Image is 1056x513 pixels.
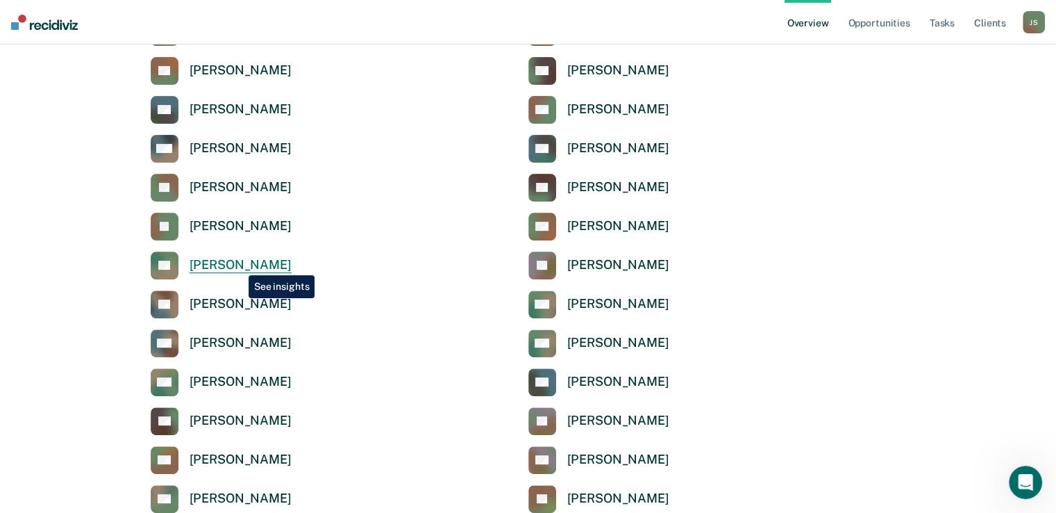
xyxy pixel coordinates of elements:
div: [PERSON_NAME] [567,63,669,79]
img: Profile image for Rajan [67,51,81,65]
div: right now it seems that no one on the officers caseloads that supervise are eligible for ERS. But... [22,240,217,294]
a: [PERSON_NAME] [151,485,292,513]
div: Rajan says… [11,140,267,186]
button: go back [9,6,35,32]
a: [PERSON_NAME] [528,485,669,513]
div: [DATE] [11,31,267,49]
button: Home [217,6,244,32]
button: Upload attachment [66,407,77,418]
div: [PERSON_NAME] [190,335,292,351]
a: [PERSON_NAME] [528,135,669,163]
a: [PERSON_NAME] [151,329,292,357]
div: Below tasks you will see ARS and click on view all [22,149,217,176]
div: Close [244,6,269,31]
a: [PERSON_NAME] [151,213,292,241]
div: [PERSON_NAME] [190,101,292,117]
a: [PERSON_NAME] [528,57,669,85]
a: [PERSON_NAME] [528,368,669,396]
a: [PERSON_NAME] [528,407,669,435]
a: [URL][DOMAIN_NAME] [22,209,131,220]
div: Jerri says… [11,346,267,421]
div: [PERSON_NAME] [567,335,669,351]
h1: Rajan [67,7,98,17]
a: [PERSON_NAME] [528,329,669,357]
div: [PERSON_NAME] [190,296,292,312]
a: [PERSON_NAME] [528,252,669,279]
a: [PERSON_NAME] [528,446,669,474]
div: Rajan • [DATE] [22,305,85,313]
div: HI [PERSON_NAME]! For all officers you supervise click on the tab on top right that says opportun... [11,81,228,139]
a: [PERSON_NAME] [151,407,292,435]
div: [PERSON_NAME] [190,63,292,79]
div: Rajan says… [11,186,267,231]
a: [PERSON_NAME] [151,57,292,85]
div: [PERSON_NAME] [567,374,669,390]
button: JS [1023,11,1045,33]
div: J S [1023,11,1045,33]
div: Below tasks you will see ARS and click on view all [11,140,228,184]
div: [PERSON_NAME] [567,413,669,429]
a: [PERSON_NAME] [151,446,292,474]
div: [DATE] [11,327,267,346]
div: [PERSON_NAME] [567,491,669,507]
div: [PERSON_NAME] [190,491,292,507]
div: [PERSON_NAME] [567,140,669,156]
div: [PERSON_NAME] [190,413,292,429]
div: [PERSON_NAME] [190,140,292,156]
div: right now it seems that no one on the officers caseloads that supervise are eligible for ERS. But... [11,231,228,302]
a: [PERSON_NAME] [151,135,292,163]
div: [PERSON_NAME] [190,374,292,390]
a: [PERSON_NAME] [528,213,669,241]
div: HI [PERSON_NAME]! For all officers you supervise click on the tab on top right that says opportun... [22,90,217,131]
div: [PERSON_NAME] [190,218,292,234]
a: [PERSON_NAME] [528,96,669,124]
a: [PERSON_NAME] [528,291,669,318]
a: [PERSON_NAME] [151,368,292,396]
button: Start recording [88,407,99,418]
div: [PERSON_NAME] [567,257,669,273]
a: [PERSON_NAME] [528,174,669,202]
div: Rajan says… [11,231,267,327]
a: [PERSON_NAME] [151,174,292,202]
button: Gif picker [44,407,55,418]
div: [PERSON_NAME] [567,296,669,312]
b: Rajan [85,54,112,63]
div: joined the conversation [85,52,211,65]
div: Thank you so much! I really appreciate the walk through. That was super helpful. [50,346,267,404]
textarea: Message… [12,377,266,401]
button: Send a message… [238,401,260,423]
div: Thank you so much! I really appreciate the walk through. That was super helpful. [61,355,255,396]
button: Emoji picker [22,407,33,418]
img: Recidiviz [11,15,78,30]
div: [PERSON_NAME] [190,179,292,195]
div: [PERSON_NAME] [567,101,669,117]
div: I recorded a quick demo for you here:[URL][DOMAIN_NAME] [11,186,228,229]
p: Active 1h ago [67,17,129,31]
div: I recorded a quick demo for you here: [22,194,217,221]
div: [PERSON_NAME] [190,452,292,468]
div: [PERSON_NAME] [567,452,669,468]
img: Profile image for Rajan [40,8,62,30]
div: [PERSON_NAME] [190,257,292,273]
div: [PERSON_NAME] [567,179,669,195]
a: [PERSON_NAME] [151,96,292,124]
a: [PERSON_NAME] [151,291,292,318]
div: [PERSON_NAME] [567,218,669,234]
div: Rajan says… [11,49,267,81]
a: [PERSON_NAME] [151,252,292,279]
div: Rajan says… [11,81,267,140]
iframe: Intercom live chat [1009,466,1042,499]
